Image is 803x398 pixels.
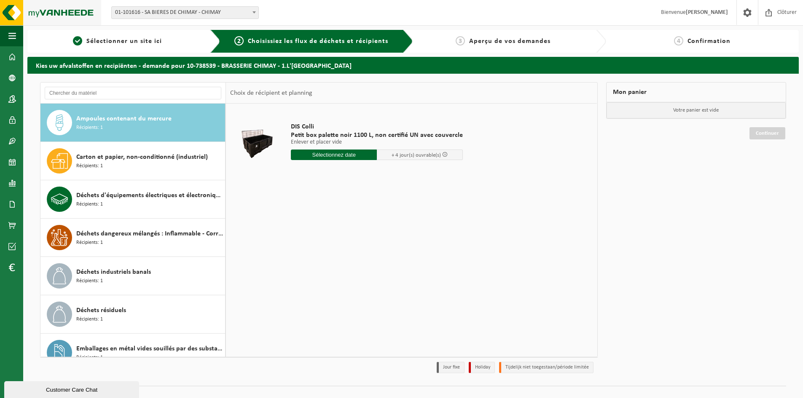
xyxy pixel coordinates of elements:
[4,379,141,398] iframe: chat widget
[688,38,730,45] span: Confirmation
[40,104,226,142] button: Ampoules contenant du mercure Récipients: 1
[32,36,204,46] a: 1Sélectionner un site ici
[686,9,728,16] strong: [PERSON_NAME]
[45,87,221,99] input: Chercher du matériel
[76,190,223,200] span: Déchets d'équipements électriques et électroniques - Sans tubes cathodiques
[40,295,226,334] button: Déchets résiduels Récipients: 1
[248,38,388,45] span: Choisissiez les flux de déchets et récipients
[469,362,495,373] li: Holiday
[226,83,317,104] div: Choix de récipient et planning
[40,257,226,295] button: Déchets industriels banals Récipients: 1
[76,124,103,132] span: Récipients: 1
[392,152,441,158] span: + 4 jour(s) ouvrable(s)
[86,38,162,45] span: Sélectionner un site ici
[73,36,82,45] span: 1
[607,102,786,118] p: Votre panier est vide
[76,267,151,277] span: Déchets industriels banals
[606,82,787,102] div: Mon panier
[234,36,244,45] span: 2
[27,57,799,73] h2: Kies uw afvalstoffen en recipiënten - demande pour 10-738539 - BRASSERIE CHIMAY - 1.L'[GEOGRAPHIC...
[76,305,126,315] span: Déchets résiduels
[40,180,226,219] button: Déchets d'équipements électriques et électroniques - Sans tubes cathodiques Récipients: 1
[749,127,785,139] a: Continuer
[76,344,223,354] span: Emballages en métal vides souillés par des substances dangereuses
[76,229,223,239] span: Déchets dangereux mélangés : Inflammable - Corrosif
[76,277,103,285] span: Récipients: 1
[76,200,103,208] span: Récipients: 1
[291,123,463,131] span: DIS Colli
[499,362,594,373] li: Tijdelijk niet toegestaan/période limitée
[76,152,208,162] span: Carton et papier, non-conditionné (industriel)
[40,334,226,372] button: Emballages en métal vides souillés par des substances dangereuses Récipients: 1
[291,150,377,160] input: Sélectionnez date
[40,142,226,180] button: Carton et papier, non-conditionné (industriel) Récipients: 1
[674,36,683,45] span: 4
[291,131,463,139] span: Petit box palette noir 1100 L, non certifié UN avec couvercle
[76,354,103,362] span: Récipients: 1
[76,315,103,323] span: Récipients: 1
[76,162,103,170] span: Récipients: 1
[111,6,259,19] span: 01-101616 - SA BIERES DE CHIMAY - CHIMAY
[112,7,258,19] span: 01-101616 - SA BIERES DE CHIMAY - CHIMAY
[76,239,103,247] span: Récipients: 1
[40,219,226,257] button: Déchets dangereux mélangés : Inflammable - Corrosif Récipients: 1
[456,36,465,45] span: 3
[437,362,465,373] li: Jour fixe
[469,38,551,45] span: Aperçu de vos demandes
[291,139,463,145] p: Enlever et placer vide
[76,114,172,124] span: Ampoules contenant du mercure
